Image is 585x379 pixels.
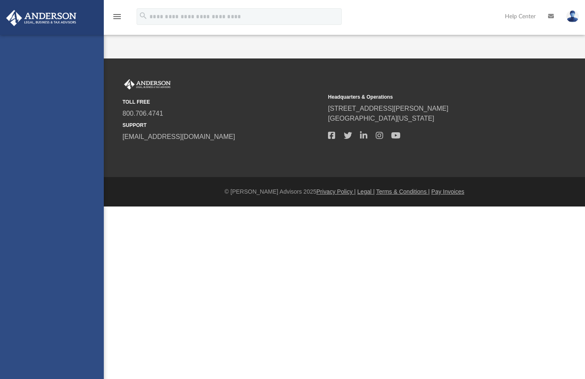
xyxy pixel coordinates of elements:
[316,188,356,195] a: Privacy Policy |
[112,12,122,22] i: menu
[122,133,235,140] a: [EMAIL_ADDRESS][DOMAIN_NAME]
[431,188,464,195] a: Pay Invoices
[122,79,172,90] img: Anderson Advisors Platinum Portal
[112,16,122,22] a: menu
[357,188,375,195] a: Legal |
[328,105,448,112] a: [STREET_ADDRESS][PERSON_NAME]
[328,93,528,101] small: Headquarters & Operations
[122,98,322,106] small: TOLL FREE
[376,188,430,195] a: Terms & Conditions |
[566,10,579,22] img: User Pic
[328,115,434,122] a: [GEOGRAPHIC_DATA][US_STATE]
[139,11,148,20] i: search
[122,121,322,129] small: SUPPORT
[122,110,163,117] a: 800.706.4741
[104,187,585,196] div: © [PERSON_NAME] Advisors 2025
[4,10,79,26] img: Anderson Advisors Platinum Portal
